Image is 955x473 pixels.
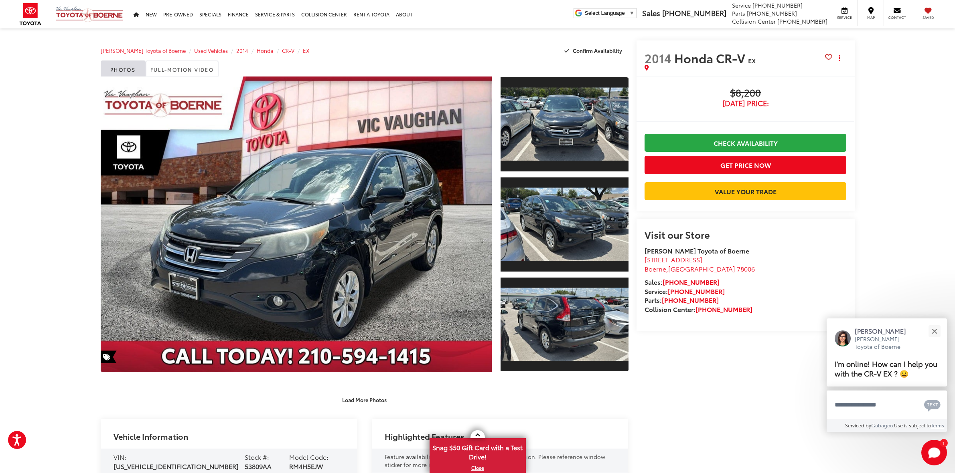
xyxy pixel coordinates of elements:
span: Collision Center [732,17,776,25]
button: Close [926,322,943,340]
a: Used Vehicles [194,47,228,54]
a: Honda [257,47,274,54]
span: [US_VEHICLE_IDENTIFICATION_NUMBER] [114,461,239,471]
a: Expand Photo 0 [101,76,492,372]
span: dropdown dots [839,55,840,61]
strong: Parts: [645,295,719,304]
p: [PERSON_NAME] Toyota of Boerne [855,335,914,351]
a: Photos [101,60,146,76]
button: Get Price Now [645,156,847,174]
a: Gubagoo. [871,422,894,429]
a: [PHONE_NUMBER] [668,286,725,296]
span: Honda CR-V [674,49,748,66]
h2: Highlighted Features [385,432,464,441]
img: 2014 Honda CR-V EX [499,188,630,261]
strong: Collision Center: [645,304,752,314]
h2: Visit our Store [645,229,847,240]
textarea: Type your message [827,390,947,419]
span: [GEOGRAPHIC_DATA] [668,264,735,273]
span: Use is subject to [894,422,931,429]
span: [PHONE_NUMBER] [662,8,726,18]
a: [PHONE_NUMBER] [663,277,720,286]
a: Check Availability [645,134,847,152]
span: [PHONE_NUMBER] [752,1,803,9]
span: Contact [888,15,906,20]
div: Close[PERSON_NAME][PERSON_NAME] Toyota of BoerneI'm online! How can I help you with the CR-V EX ?... [827,318,947,432]
span: Map [862,15,880,20]
a: [PHONE_NUMBER] [662,295,719,304]
h2: Vehicle Information [114,432,188,441]
span: 2014 [645,49,671,66]
img: 2014 Honda CR-V EX [97,75,496,374]
span: Saved [919,15,937,20]
span: [DATE] Price: [645,99,847,107]
span: [PHONE_NUMBER] [747,9,797,17]
span: Special [101,350,117,363]
button: Chat with SMS [922,396,943,414]
img: Vic Vaughan Toyota of Boerne [55,6,124,22]
button: Actions [832,51,846,65]
span: $8,200 [645,87,847,99]
svg: Text [924,399,941,412]
span: 53809AA [245,461,272,471]
svg: Start Chat [921,440,947,465]
span: Snag $50 Gift Card with a Test Drive! [430,439,525,463]
span: RM4H5EJW [289,461,323,471]
span: Service [732,1,751,9]
span: Parts [732,9,745,17]
span: [STREET_ADDRESS] [645,255,702,264]
span: VIN: [114,452,126,461]
a: Value Your Trade [645,182,847,200]
span: Stock #: [245,452,269,461]
button: Load More Photos [337,392,392,407]
p: [PERSON_NAME] [855,326,914,335]
button: Confirm Availability [560,44,629,58]
img: 2014 Honda CR-V EX [499,288,630,361]
strong: [PERSON_NAME] Toyota of Boerne [645,246,749,255]
span: Boerne [645,264,666,273]
span: Confirm Availability [573,47,622,54]
span: Select Language [585,10,625,16]
a: Expand Photo 1 [501,76,628,172]
a: Expand Photo 2 [501,177,628,272]
a: Full-Motion Video [146,60,219,76]
a: CR-V [282,47,294,54]
a: [PHONE_NUMBER] [695,304,752,314]
span: Model Code: [289,452,328,461]
span: I'm online! How can I help you with the CR-V EX ? 😀 [835,358,937,378]
a: Terms [931,422,944,429]
span: EX [748,56,756,65]
span: Sales [642,8,660,18]
a: [STREET_ADDRESS] Boerne,[GEOGRAPHIC_DATA] 78006 [645,255,755,273]
span: 78006 [737,264,755,273]
a: 2014 [236,47,248,54]
span: ▼ [629,10,635,16]
span: Serviced by [845,422,871,429]
span: 1 [943,441,945,445]
strong: Service: [645,286,725,296]
strong: Sales: [645,277,720,286]
span: [PHONE_NUMBER] [777,17,827,25]
button: Toggle Chat Window [921,440,947,465]
a: EX [303,47,310,54]
a: Expand Photo 3 [501,277,628,372]
a: [PERSON_NAME] Toyota of Boerne [101,47,186,54]
span: Feature availability subject to final vehicle configuration. Please reference window sticker for ... [385,453,605,469]
a: Select Language​ [585,10,635,16]
span: Service [835,15,854,20]
img: 2014 Honda CR-V EX [499,88,630,161]
span: , [645,264,755,273]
